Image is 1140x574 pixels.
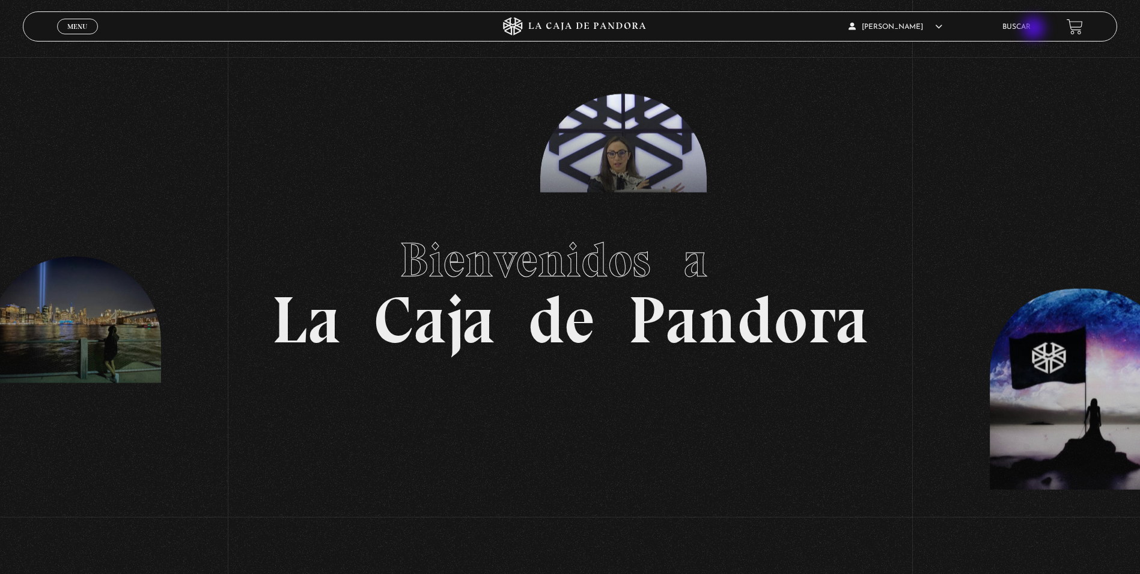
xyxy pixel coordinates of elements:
[1067,19,1083,35] a: View your shopping cart
[67,23,87,30] span: Menu
[272,221,868,353] h1: La Caja de Pandora
[1002,23,1031,31] a: Buscar
[64,33,92,42] span: Cerrar
[849,23,942,31] span: [PERSON_NAME]
[400,231,741,289] span: Bienvenidos a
